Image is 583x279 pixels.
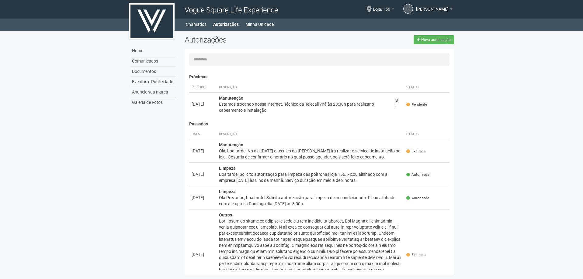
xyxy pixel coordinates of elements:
[192,101,214,107] div: [DATE]
[130,66,175,77] a: Documentos
[129,3,175,39] img: logo.jpg
[185,6,278,14] span: Vogue Square Life Experience
[219,213,232,217] strong: Outros
[192,251,214,257] div: [DATE]
[130,46,175,56] a: Home
[189,129,217,139] th: Data
[416,8,453,12] a: [PERSON_NAME]
[192,195,214,201] div: [DATE]
[189,83,217,93] th: Período
[130,87,175,97] a: Anuncie sua marca
[219,171,402,183] div: Boa tarde! Solicito autorização para limpeza das poltronas loja 156. Ficou alinhado com a empresa...
[421,38,451,42] span: Nova autorização
[219,101,390,113] div: Estamos trocando nossa internet. Técnico da Telecall virá às 23:30h para realizar o cabeamento e ...
[130,77,175,87] a: Eventos e Publicidade
[186,20,206,29] a: Chamados
[219,142,243,147] strong: Manutenção
[130,56,175,66] a: Comunicados
[219,148,402,160] div: Olá, boa tarde. No dia [DATE] o técnico da [PERSON_NAME] irá realizar o serviço de instalação na ...
[213,20,239,29] a: Autorizações
[406,196,429,201] span: Autorizada
[406,149,425,154] span: Expirada
[219,195,402,207] div: Olá Prezados, boa tarde! Solicito autorização para limpeza de ar condicionado. Ficou alinhado com...
[404,129,449,139] th: Status
[185,35,315,44] h2: Autorizações
[130,97,175,107] a: Galeria de Fotos
[219,189,236,194] strong: Limpeza
[406,172,429,177] span: Autorizada
[192,171,214,177] div: [DATE]
[373,1,390,12] span: Loja/156
[403,4,413,14] a: BF
[192,148,214,154] div: [DATE]
[406,252,425,257] span: Expirada
[416,1,449,12] span: Bianca Fragoso Kraemer Moraes da Silva
[414,35,454,44] a: Nova autorização
[217,83,392,93] th: Descrição
[219,166,236,171] strong: Limpeza
[189,122,450,126] h4: Passadas
[373,8,394,12] a: Loja/156
[219,96,243,100] strong: Manutenção
[189,75,450,79] h4: Próximas
[404,83,449,93] th: Status
[395,99,398,110] span: 1
[245,20,274,29] a: Minha Unidade
[406,102,427,107] span: Pendente
[217,129,404,139] th: Descrição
